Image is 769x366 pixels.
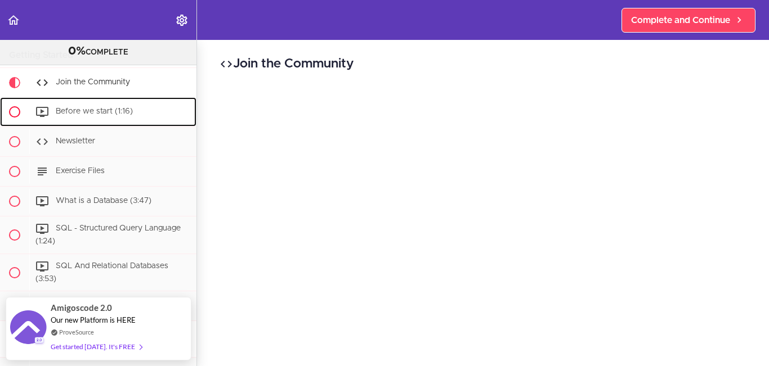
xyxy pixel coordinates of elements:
span: Exercise Files [56,167,105,175]
span: SQL And Relational Databases (3:53) [35,262,168,283]
span: Complete and Continue [631,13,730,27]
div: Get started [DATE]. It's FREE [51,340,142,353]
span: What is a Database (3:47) [56,197,151,205]
span: 0% [68,46,86,57]
h2: Join the Community [220,55,746,74]
img: provesource social proof notification image [10,310,47,347]
a: Complete and Continue [622,8,755,33]
svg: Back to course curriculum [7,13,20,27]
span: Join the Community [56,78,130,86]
div: COMPLETE [14,44,182,59]
a: ProveSource [59,327,94,337]
span: Newsletter [56,137,95,145]
span: SQL - Structured Query Language (1:24) [35,224,181,245]
span: Before we start (1:16) [56,107,133,115]
svg: Settings Menu [175,13,189,27]
span: Amigoscode 2.0 [51,301,112,314]
span: Our new Platform is HERE [51,315,136,324]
